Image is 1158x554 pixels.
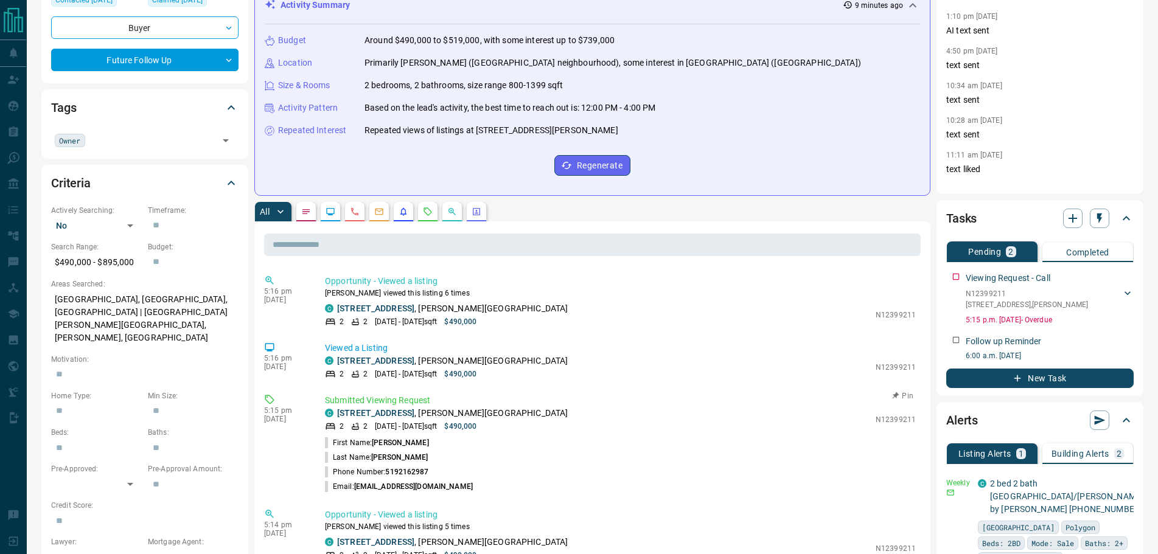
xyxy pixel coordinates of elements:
[340,369,344,379] p: 2
[966,272,1050,285] p: Viewing Request - Call
[337,536,568,549] p: , [PERSON_NAME][GEOGRAPHIC_DATA]
[337,356,414,365] a: [STREET_ADDRESS]
[364,102,655,114] p: Based on the lead's activity, the best time to reach out is: 12:00 PM - 4:00 PM
[264,415,307,423] p: [DATE]
[325,521,916,532] p: [PERSON_NAME] viewed this listing 5 times
[982,537,1020,549] span: Beds: 2BD
[51,173,91,193] h2: Criteria
[148,390,239,401] p: Min Size:
[363,316,368,327] p: 2
[876,543,916,554] p: N12399211
[148,241,239,252] p: Budget:
[264,362,307,371] p: [DATE]
[264,406,307,415] p: 5:15 pm
[364,57,861,69] p: Primarily [PERSON_NAME] ([GEOGRAPHIC_DATA] neighbourhood), some interest in [GEOGRAPHIC_DATA] ([G...
[946,47,998,55] p: 4:50 pm [DATE]
[51,252,142,272] p: $490,000 - $895,000
[260,207,270,216] p: All
[966,286,1134,313] div: N12399211[STREET_ADDRESS],[PERSON_NAME]
[946,185,1002,194] p: 12:41 pm [DATE]
[946,151,1002,159] p: 11:11 am [DATE]
[946,128,1134,141] p: text sent
[59,134,81,147] span: Owner
[946,24,1134,37] p: AI text sent
[946,81,1002,90] p: 10:34 am [DATE]
[885,390,921,401] button: Pin
[946,59,1134,72] p: text sent
[325,304,333,313] div: condos.ca
[447,207,457,216] svg: Opportunities
[371,453,428,462] span: [PERSON_NAME]
[946,369,1134,388] button: New Task
[325,409,333,417] div: condos.ca
[1031,537,1074,549] span: Mode: Sale
[444,316,476,327] p: $490,000
[148,427,239,438] p: Baths:
[968,248,1001,256] p: Pending
[1085,537,1123,549] span: Baths: 2+
[51,279,239,289] p: Areas Searched:
[966,299,1088,310] p: [STREET_ADDRESS] , [PERSON_NAME]
[966,350,1134,361] p: 6:00 a.m. [DATE]
[966,288,1088,299] p: N12399211
[958,449,1011,458] p: Listing Alerts
[278,102,338,114] p: Activity Pattern
[372,438,428,447] span: [PERSON_NAME]
[278,79,330,92] p: Size & Rooms
[978,479,986,488] div: condos.ca
[876,414,916,425] p: N12399211
[375,316,437,327] p: [DATE] - [DATE] sqft
[946,204,1134,233] div: Tasks
[148,536,239,547] p: Mortgage Agent:
[325,481,473,492] p: Email:
[325,466,429,477] p: Phone Number:
[1117,449,1121,458] p: 2
[325,394,916,407] p: Submitted Viewing Request
[554,155,630,176] button: Regenerate
[1052,449,1109,458] p: Building Alerts
[51,536,142,547] p: Lawyer:
[325,275,916,288] p: Opportunity - Viewed a listing
[364,79,563,92] p: 2 bedrooms, 2 bathrooms, size range 800-1399 sqft
[946,406,1134,435] div: Alerts
[301,207,311,216] svg: Notes
[423,207,433,216] svg: Requests
[264,296,307,304] p: [DATE]
[1066,248,1109,257] p: Completed
[51,168,239,198] div: Criteria
[51,16,239,39] div: Buyer
[337,302,568,315] p: , [PERSON_NAME][GEOGRAPHIC_DATA]
[326,207,335,216] svg: Lead Browsing Activity
[51,49,239,71] div: Future Follow Up
[148,205,239,216] p: Timeframe:
[1066,521,1095,533] span: Polygon
[51,98,76,117] h2: Tags
[51,205,142,216] p: Actively Searching:
[51,289,239,348] p: [GEOGRAPHIC_DATA], [GEOGRAPHIC_DATA], [GEOGRAPHIC_DATA] | [GEOGRAPHIC_DATA][PERSON_NAME][GEOGRAPH...
[946,163,1134,176] p: text liked
[337,355,568,367] p: , [PERSON_NAME][GEOGRAPHIC_DATA]
[340,421,344,432] p: 2
[444,421,476,432] p: $490,000
[966,314,1134,325] p: 5:15 p.m. [DATE] - Overdue
[264,529,307,538] p: [DATE]
[982,521,1055,533] span: [GEOGRAPHIC_DATA]
[946,410,978,430] h2: Alerts
[375,421,437,432] p: [DATE] - [DATE] sqft
[278,57,312,69] p: Location
[375,369,437,379] p: [DATE] - [DATE] sqft
[946,488,955,497] svg: Email
[325,342,916,355] p: Viewed a Listing
[51,427,142,438] p: Beds:
[966,335,1041,348] p: Follow up Reminder
[337,407,568,420] p: , [PERSON_NAME][GEOGRAPHIC_DATA]
[990,479,1143,514] a: 2 bed 2 bath [GEOGRAPHIC_DATA]/[PERSON_NAME] by [PERSON_NAME] [PHONE_NUMBER]
[354,482,473,491] span: [EMAIL_ADDRESS][DOMAIN_NAME]
[1008,248,1013,256] p: 2
[51,241,142,252] p: Search Range:
[325,437,429,448] p: First Name:
[385,468,428,476] span: 5192162987
[876,362,916,373] p: N12399211
[51,390,142,401] p: Home Type:
[278,34,306,47] p: Budget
